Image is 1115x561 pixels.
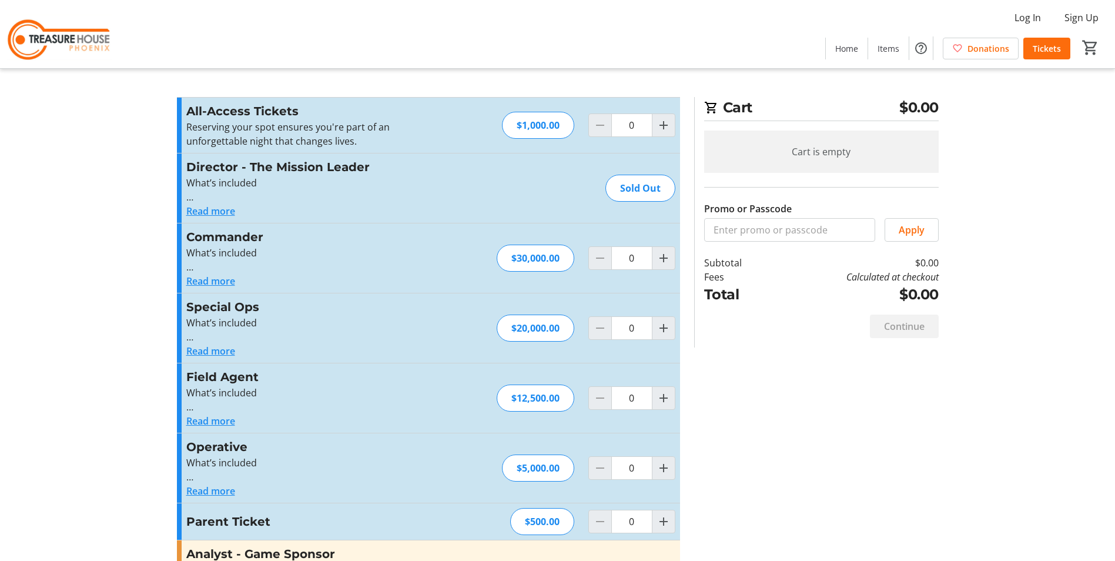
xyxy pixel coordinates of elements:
[772,284,938,305] td: $0.00
[652,510,675,533] button: Increment by one
[605,175,675,202] div: Sold Out
[899,223,925,237] span: Apply
[868,38,909,59] a: Items
[652,387,675,409] button: Increment by one
[835,42,858,55] span: Home
[772,270,938,284] td: Calculated at checkout
[186,368,443,386] h3: Field Agent
[704,131,939,173] div: Cart is empty
[502,112,574,139] div: $1,000.00
[652,114,675,136] button: Increment by one
[652,457,675,479] button: Increment by one
[1033,42,1061,55] span: Tickets
[885,218,939,242] button: Apply
[1080,37,1101,58] button: Cart
[652,317,675,339] button: Increment by one
[186,438,443,456] h3: Operative
[772,256,938,270] td: $0.00
[186,158,443,176] h3: Director - The Mission Leader
[186,456,443,470] p: What’s included
[704,97,939,121] h2: Cart
[186,484,235,498] button: Read more
[1055,8,1108,27] button: Sign Up
[497,315,574,342] div: $20,000.00
[704,218,875,242] input: Enter promo or passcode
[1023,38,1070,59] a: Tickets
[186,176,443,190] p: What’s included
[652,247,675,269] button: Increment by one
[611,113,652,137] input: All-Access Tickets Quantity
[611,246,652,270] input: Commander Quantity
[186,120,443,148] p: Reserving your spot ensures you're part of an unforgettable night that changes lives.
[611,510,652,533] input: Parent Ticket Quantity
[704,270,772,284] td: Fees
[186,316,443,330] p: What’s included
[899,97,939,118] span: $0.00
[497,385,574,412] div: $12,500.00
[186,344,235,358] button: Read more
[186,386,443,400] p: What’s included
[943,38,1019,59] a: Donations
[186,513,443,530] h3: Parent Ticket
[611,456,652,480] input: Operative Quantity
[1014,11,1041,25] span: Log In
[1064,11,1099,25] span: Sign Up
[826,38,868,59] a: Home
[186,204,235,218] button: Read more
[878,42,899,55] span: Items
[497,245,574,272] div: $30,000.00
[7,5,112,64] img: Treasure House's Logo
[704,202,792,216] label: Promo or Passcode
[704,256,772,270] td: Subtotal
[186,298,443,316] h3: Special Ops
[186,274,235,288] button: Read more
[704,284,772,305] td: Total
[502,455,574,482] div: $5,000.00
[1005,8,1050,27] button: Log In
[967,42,1009,55] span: Donations
[909,36,933,60] button: Help
[186,228,443,246] h3: Commander
[611,316,652,340] input: Special Ops Quantity
[186,102,443,120] h3: All-Access Tickets
[186,414,235,428] button: Read more
[611,386,652,410] input: Field Agent Quantity
[510,508,574,535] div: $500.00
[186,246,443,260] p: What’s included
